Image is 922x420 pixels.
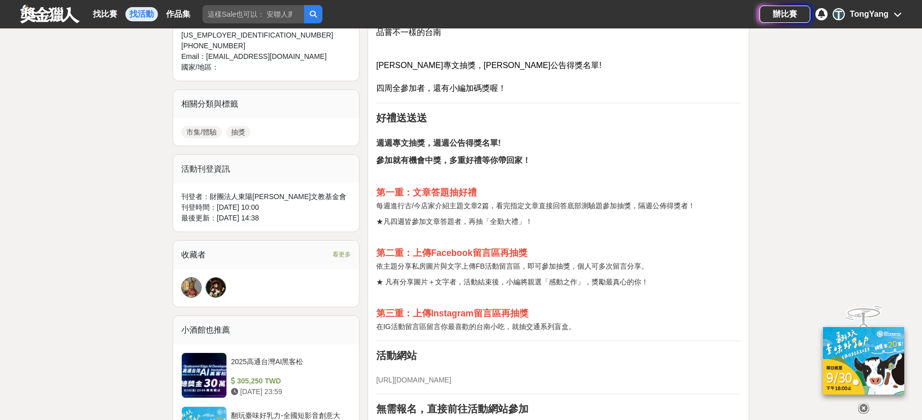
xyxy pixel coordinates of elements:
div: TongYang [850,8,888,20]
a: 找活動 [125,7,158,21]
p: 在IG活動留言區留言你最喜歡的台南小吃，就抽交通系列盲盒。 [376,321,741,332]
a: 找比賽 [89,7,121,21]
strong: 第三重：上傳Instagram留言區再抽獎 [376,308,529,318]
strong: 參加就有機會中獎，多重好禮等你帶回家！ [376,156,531,165]
span: [URL][DOMAIN_NAME] [376,376,451,384]
p: ★凡四週皆參加文章答題者，再抽「全勤大禮」！ [376,216,741,227]
p: 依主題分享私房圖片與文字上傳FB活動留言區，即可參加抽獎，個人可多次留言分享。 [376,261,741,272]
span: 看更多 [333,249,351,260]
a: Avatar [206,277,226,298]
strong: 無需報名，直接前往活動網站參加 [376,403,529,414]
a: 2025高通台灣AI黑客松 305,250 TWD [DATE] 23:59 [181,352,351,398]
div: [DATE] 23:59 [231,386,347,397]
strong: 活動網站 [376,350,417,361]
strong: 第一重：文章答題抽好禮 [376,187,477,198]
div: 2025高通台灣AI黑客松 [231,357,347,376]
div: 305,250 TWD [231,376,347,386]
img: Avatar [206,278,225,297]
p: ★ 凡有分享圖片＋文字者，活動結束後，小編將親選「感動之作」，獎勵最真心的你！ [376,277,741,287]
div: 刊登時間： [DATE] 10:00 [181,202,351,213]
a: Avatar [181,277,202,298]
div: 活動刊登資訊 [173,155,359,183]
a: 市集/體驗 [181,126,222,138]
div: 電話： [US_EMPLOYER_IDENTIFICATION_NUMBER][PHONE_NUMBER] [181,19,333,51]
img: Avatar [182,278,201,297]
a: 作品集 [162,7,194,21]
span: 品嘗不一樣的台南 [376,28,441,37]
span: 收藏者 [181,250,206,259]
a: 抽獎 [226,126,250,138]
div: 最後更新： [DATE] 14:38 [181,213,351,223]
a: 辦比賽 [760,6,810,23]
strong: 好禮送送送 [376,112,427,123]
div: 相關分類與標籤 [173,90,359,118]
strong: 第二重：上傳Facebook留言區再抽獎 [376,248,528,258]
div: 小酒館也推薦 [173,316,359,344]
div: T [833,8,845,20]
img: ff197300-f8ee-455f-a0ae-06a3645bc375.jpg [823,327,904,395]
span: [PERSON_NAME]專文抽獎，[PERSON_NAME]公告得獎名單! [376,61,602,70]
p: 每週進行古/今店家介紹主題文章2篇，看完指定文章直接回答底部測驗題參加抽獎，隔週公佈得獎者！ [376,201,741,211]
span: 四周全參加者，還有小編加碼獎喔！ [376,84,506,92]
div: Email： [EMAIL_ADDRESS][DOMAIN_NAME] [181,51,333,62]
strong: 週週專文抽獎，週週公告得獎名單! [376,139,501,147]
input: 這樣Sale也可以： 安聯人壽創意銷售法募集 [203,5,304,23]
span: 國家/地區： [181,63,219,71]
div: 刊登者： 財團法人東陽[PERSON_NAME]文教基金會 [181,191,351,202]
